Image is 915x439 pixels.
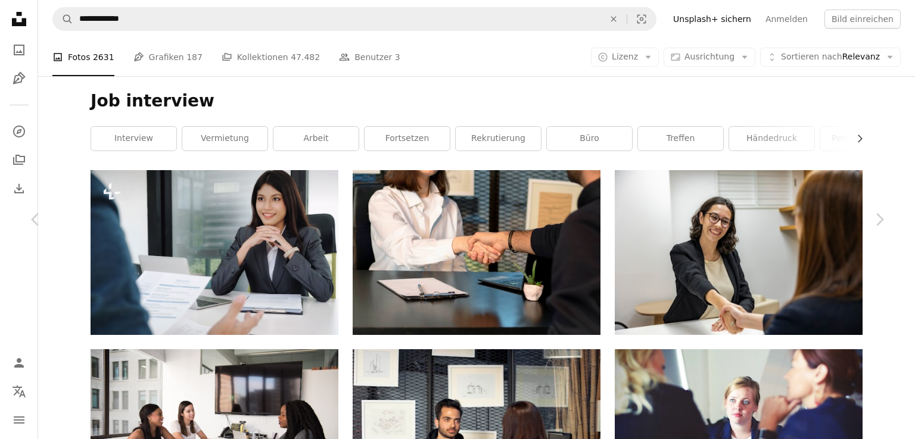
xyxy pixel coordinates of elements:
a: fortsetzen [365,127,450,150]
button: Sprache [7,380,31,403]
span: 3 [395,51,400,64]
span: Relevanz [781,51,880,63]
form: Finden Sie Bildmaterial auf der ganzen Webseite [52,7,656,31]
button: Bild einreichen [824,10,901,29]
span: 47.482 [291,51,320,64]
a: Interview [91,127,176,150]
a: Kollektionen [7,148,31,172]
button: Unsplash suchen [53,8,73,30]
span: 187 [186,51,203,64]
button: Liste nach rechts verschieben [849,127,863,150]
button: Sortieren nachRelevanz [760,48,901,67]
h1: Job interview [91,90,863,112]
a: Arbeit [273,127,359,150]
a: Grafiken [7,67,31,90]
button: Visuelle Suche [627,8,656,30]
img: Eine Frau schüttelt einer anderen Frau, die an einem Tisch sitzt, die Hand [615,170,863,335]
a: Drei Frauen sitzen am Tisch [91,426,338,437]
a: Büro [547,127,632,150]
a: Rekrutierung [456,127,541,150]
button: Ausrichtung [664,48,755,67]
a: Händedruck [729,127,814,150]
img: Geschäftssituation, Vorstellungsgesprächskonzept. Selbstbewusster Geschäftsmann im Vorstellungsge... [91,170,338,335]
button: Lizenz [591,48,659,67]
span: Lizenz [612,52,638,61]
a: Vermietung [182,127,267,150]
a: Weiter [844,162,915,277]
a: Fotos [7,38,31,62]
img: ein mann und eine frau, die sich vor einem laptop die hände schütteln [353,170,600,335]
button: Löschen [600,8,627,30]
a: Unsplash+ sichern [666,10,758,29]
a: Personalwesen [820,127,905,150]
a: ein mann und eine frau, die sich vor einem laptop die hände schütteln [353,247,600,258]
span: Ausrichtung [684,52,735,61]
a: Geschäftssituation, Vorstellungsgesprächskonzept. Selbstbewusster Geschäftsmann im Vorstellungsge... [91,247,338,258]
a: Anmelden [758,10,815,29]
span: Sortieren nach [781,52,842,61]
a: Anmelden / Registrieren [7,351,31,375]
a: Benutzer 3 [339,38,400,76]
a: three women sitting beside table [615,426,863,437]
a: Treffen [638,127,723,150]
a: Grafiken 187 [133,38,203,76]
a: Eine Frau schüttelt einer anderen Frau, die an einem Tisch sitzt, die Hand [615,247,863,258]
button: Menü [7,408,31,432]
a: Kollektionen 47.482 [222,38,320,76]
a: Entdecken [7,120,31,143]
